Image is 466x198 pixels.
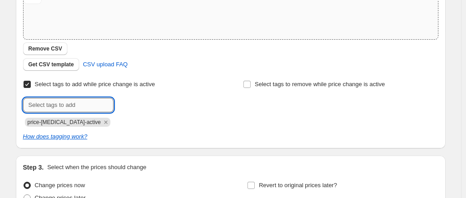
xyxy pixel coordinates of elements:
[35,81,155,87] span: Select tags to add while price change is active
[259,182,337,189] span: Revert to original prices later?
[29,45,62,52] span: Remove CSV
[23,58,80,71] button: Get CSV template
[47,163,146,172] p: Select when the prices should change
[23,163,44,172] h2: Step 3.
[102,118,110,126] button: Remove price-change-job-active
[77,57,133,72] a: CSV upload FAQ
[23,98,114,112] input: Select tags to add
[28,119,101,125] span: price-change-job-active
[35,182,85,189] span: Change prices now
[29,61,74,68] span: Get CSV template
[23,133,87,140] a: How does tagging work?
[23,42,68,55] button: Remove CSV
[83,60,128,69] span: CSV upload FAQ
[255,81,385,87] span: Select tags to remove while price change is active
